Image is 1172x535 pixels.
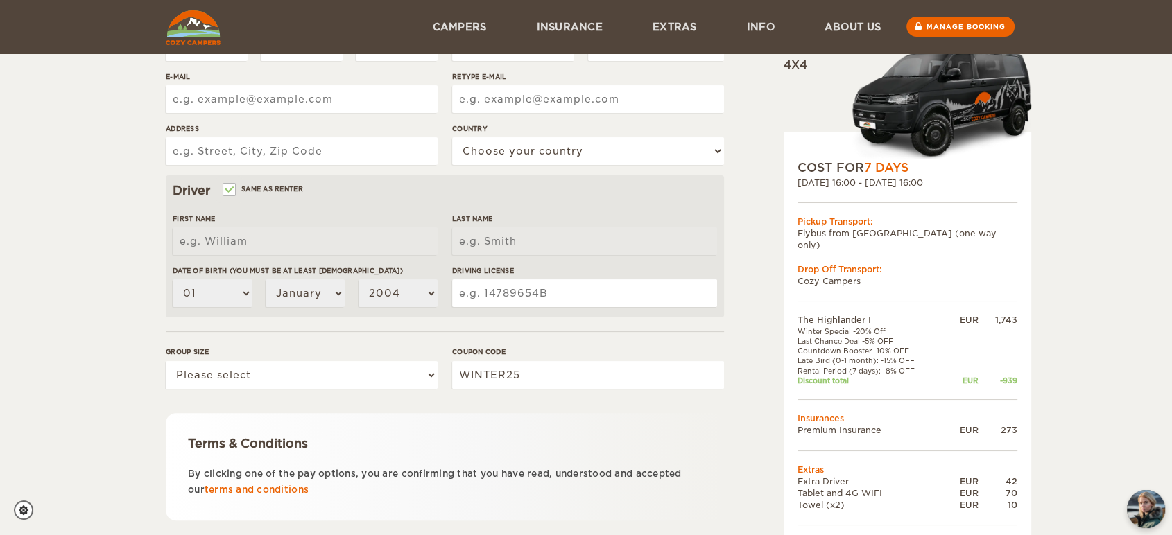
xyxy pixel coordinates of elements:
label: Date of birth (You must be at least [DEMOGRAPHIC_DATA]) [173,265,438,276]
div: 273 [979,424,1017,436]
p: By clicking one of the pay options, you are confirming that you have read, understood and accepte... [188,466,702,498]
label: Coupon code [452,347,724,357]
input: e.g. Street, City, Zip Code [166,137,438,165]
label: Group size [166,347,438,357]
td: Tablet and 4G WIFI [798,487,945,499]
td: Insurances [798,412,1017,424]
label: Same as renter [224,182,303,195]
td: Towel (x2) [798,499,945,511]
div: Driver [173,182,717,199]
div: [DATE] 16:00 - [DATE] 16:00 [798,177,1017,188]
a: Cookie settings [14,500,42,520]
td: Last Chance Deal -5% OFF [798,336,945,346]
td: Premium Insurance [798,424,945,436]
input: Same as renter [224,186,233,195]
input: e.g. Smith [452,227,717,255]
div: 10 [979,499,1017,511]
label: E-mail [166,71,438,82]
div: EUR [945,499,979,511]
div: EUR [945,424,979,436]
div: COST FOR [798,159,1017,176]
div: Drop Off Transport: [798,263,1017,275]
div: EUR [945,314,979,326]
img: Freyja at Cozy Campers [1127,490,1165,528]
button: chat-button [1127,490,1165,528]
div: -939 [979,376,1017,385]
span: 7 Days [864,161,908,175]
td: Countdown Booster -10% OFF [798,346,945,356]
td: Cozy Campers [798,275,1017,287]
label: First Name [173,213,438,224]
td: Extra Driver [798,475,945,487]
td: The Highlander I [798,314,945,326]
a: terms and conditions [205,484,309,495]
label: Last Name [452,213,717,224]
label: Driving License [452,265,717,276]
div: EUR [945,487,979,499]
input: e.g. William [173,227,438,255]
div: 70 [979,487,1017,499]
td: Flybus from [GEOGRAPHIC_DATA] (one way only) [798,227,1017,251]
td: Extras [798,463,1017,475]
td: Winter Special -20% Off [798,326,945,336]
td: Rental Period (7 days): -8% OFF [798,366,945,376]
td: Discount total [798,376,945,385]
img: Cozy Campers [166,10,221,45]
img: Cozy-3.png [839,46,1031,159]
label: Retype E-mail [452,71,724,82]
input: e.g. 14789654B [452,279,717,307]
div: EUR [945,376,979,385]
div: Terms & Conditions [188,435,702,452]
a: Manage booking [906,17,1015,37]
div: 42 [979,475,1017,487]
div: 1,743 [979,314,1017,326]
td: Late Bird (0-1 month): -15% OFF [798,356,945,365]
label: Address [166,123,438,134]
label: Country [452,123,724,134]
input: e.g. example@example.com [452,85,724,113]
div: EUR [945,475,979,487]
input: e.g. example@example.com [166,85,438,113]
div: Pickup Transport: [798,216,1017,227]
div: Automatic 4x4 [784,42,1031,159]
